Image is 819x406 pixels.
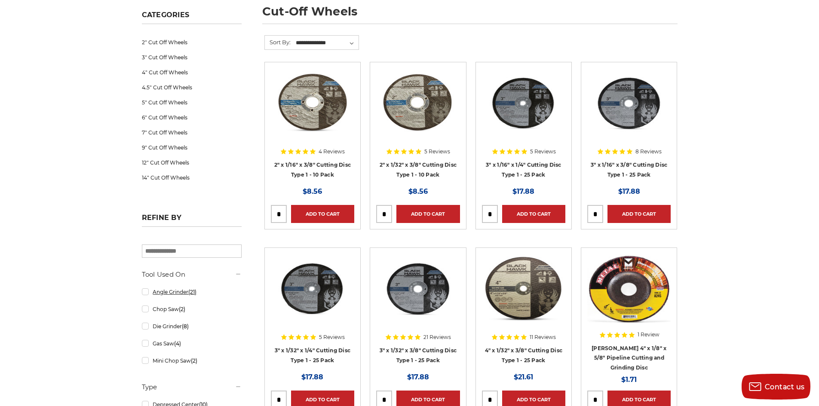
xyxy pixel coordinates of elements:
a: [PERSON_NAME] 4" x 1/8" x 5/8" Pipeline Cutting and Grinding Disc [592,345,666,371]
a: 2" x 1/16" x 3/8" Cut Off Wheel [271,68,354,178]
a: 3” x .0625” x 1/4” Die Grinder Cut-Off Wheels by Black Hawk Abrasives [482,68,565,178]
img: 3" x 1/32" x 1/4" Cutting Disc [271,254,354,323]
a: 4" Cut Off Wheels [142,65,242,80]
a: 4.5" Cut Off Wheels [142,80,242,95]
span: $17.88 [512,187,534,195]
a: 4" x 1/32" x 3/8" Cutting Disc [482,254,565,364]
span: Contact us [765,383,805,391]
a: 5" Cut Off Wheels [142,95,242,110]
a: 3" x 1/32" x 1/4" Cutting Disc [271,254,354,364]
img: 3” x .0625” x 1/4” Die Grinder Cut-Off Wheels by Black Hawk Abrasives [482,68,565,137]
img: 2" x 1/16" x 3/8" Cut Off Wheel [271,68,354,137]
a: 6" Cut Off Wheels [142,110,242,125]
span: $1.71 [621,375,637,384]
span: (21) [188,289,196,295]
a: Add to Cart [396,205,460,223]
button: Contact us [742,374,810,400]
a: 3" x 1/32" x 3/8" Cut Off Wheel [376,254,460,364]
a: 9" Cut Off Wheels [142,140,242,155]
a: Add to Cart [502,205,565,223]
select: Sort By: [294,37,359,49]
a: 7" Cut Off Wheels [142,125,242,140]
span: $8.56 [303,187,322,195]
h5: Tool Used On [142,269,242,280]
img: 3" x 1/32" x 3/8" Cut Off Wheel [376,254,460,323]
span: $17.88 [407,373,429,381]
a: Add to Cart [607,205,671,223]
span: (2) [191,357,197,364]
a: 12" Cut Off Wheels [142,155,242,170]
span: $21.61 [514,373,533,381]
a: 2" x 1/32" x 3/8" Cut Off Wheel [376,68,460,178]
a: Gas Saw [142,336,242,351]
span: (2) [179,306,185,312]
span: $17.88 [618,187,640,195]
img: 2" x 1/32" x 3/8" Cut Off Wheel [376,68,460,137]
a: Mini Chop Saw [142,353,242,368]
span: $17.88 [301,373,323,381]
a: 2" Cut Off Wheels [142,35,242,50]
h1: cut-off wheels [262,6,678,24]
a: Die Grinder [142,319,242,334]
a: 14" Cut Off Wheels [142,170,242,185]
h5: Categories [142,11,242,24]
span: (8) [182,323,189,330]
a: Angle Grinder [142,284,242,299]
h5: Refine by [142,214,242,227]
span: $8.56 [408,187,428,195]
h5: Type [142,382,242,392]
img: Mercer 4" x 1/8" x 5/8 Cutting and Light Grinding Wheel [587,254,671,323]
a: Add to Cart [291,205,354,223]
a: 3" Cut Off Wheels [142,50,242,65]
span: (4) [174,340,181,347]
a: Chop Saw [142,302,242,317]
label: Sort By: [265,36,291,49]
a: Mercer 4" x 1/8" x 5/8 Cutting and Light Grinding Wheel [587,254,671,364]
img: 3" x 1/16" x 3/8" Cutting Disc [587,68,671,137]
img: 4" x 1/32" x 3/8" Cutting Disc [482,254,565,323]
a: 3" x 1/16" x 3/8" Cutting Disc [587,68,671,178]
